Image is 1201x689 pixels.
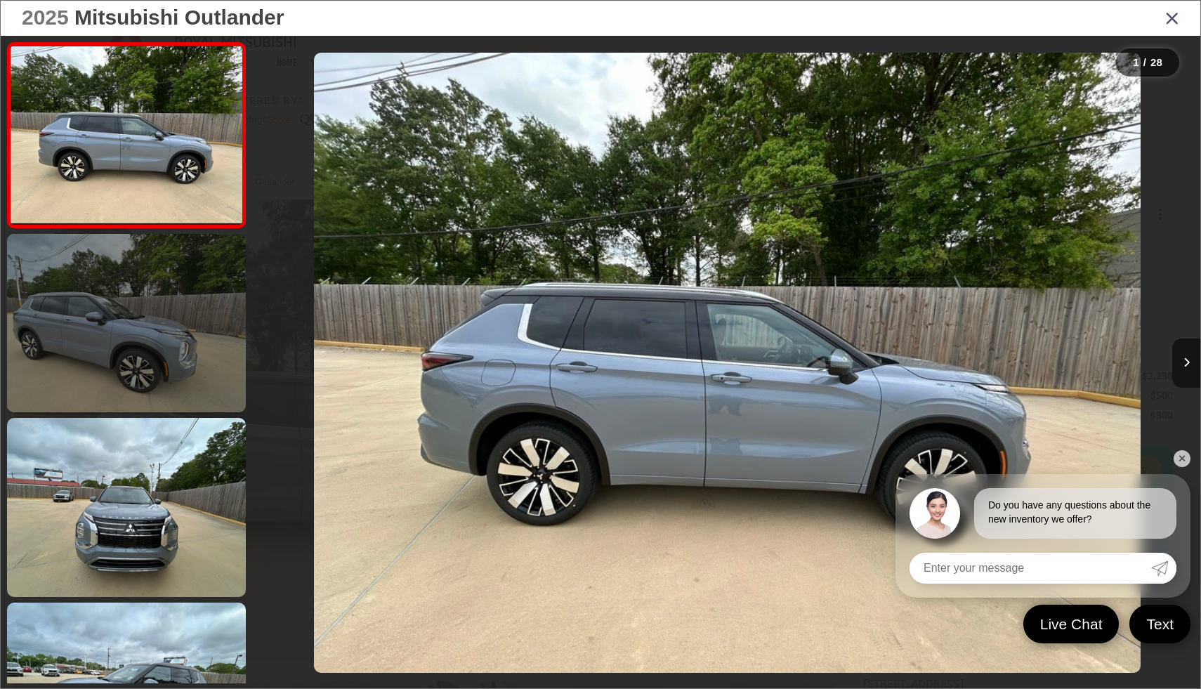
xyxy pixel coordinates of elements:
[1033,615,1110,634] span: Live Chat
[974,488,1176,539] div: Do you have any questions about the new inventory we offer?
[1133,56,1138,68] span: 1
[1129,605,1190,643] a: Text
[1151,553,1176,584] a: Submit
[910,553,1151,584] input: Enter your message
[1150,56,1162,68] span: 28
[910,488,960,539] img: Agent profile photo
[1023,605,1120,643] a: Live Chat
[8,46,244,223] img: 2025 Mitsubishi Outlander SEL
[1139,615,1181,634] span: Text
[5,416,248,599] img: 2025 Mitsubishi Outlander SEL
[1165,8,1179,27] i: Close gallery
[255,53,1200,673] div: 2025 Mitsubishi Outlander SEL 0
[314,53,1141,673] img: 2025 Mitsubishi Outlander SEL
[1172,339,1200,388] button: Next image
[1142,58,1148,67] span: /
[22,6,69,29] span: 2025
[74,6,284,29] span: Mitsubishi Outlander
